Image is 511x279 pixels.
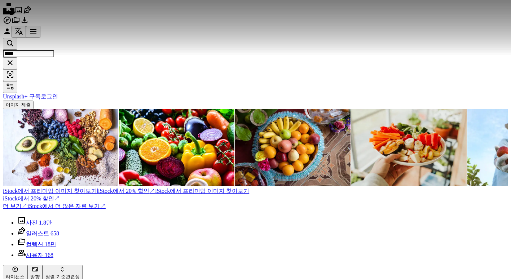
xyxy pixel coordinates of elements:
a: 사진 [14,9,23,15]
a: 홈 — Unsplash [3,9,14,15]
button: 삭제 [3,57,17,69]
span: 1.8만 [39,220,52,226]
span: 18만 [45,241,56,247]
button: 필터 [3,81,17,93]
a: iStock에서 프리미엄 이미지 찾아보기|iStock에서 20% 할인↗iStock에서 프리미엄 이미지 찾아보기iStock에서 20% 할인↗ [3,187,508,203]
span: 168 [45,252,53,258]
span: 더 보기 ↗ [3,203,27,209]
a: 더 보기↗iStock에서 더 많은 자료 보기↗ [3,203,106,209]
img: Fresh raw vegetables and fruits [119,109,234,186]
form: 사이트 전체에서 이미지 찾기 [3,38,508,81]
img: 나무 테이블에 다양한 색상의 야채, 과일, 콩류, 견과류 및 향신료 [3,109,118,186]
a: 로그인 / 가입 [3,31,12,37]
button: 시각적 검색 [3,69,17,81]
img: 장 건강에 좋은 생채소와 과일 마이크로바이옴 [351,109,467,186]
a: 일러스트 658 [17,230,59,236]
a: 다운로드 내역 [20,19,29,26]
a: 탐색 [3,19,12,26]
a: 일러스트 [23,9,32,15]
span: iStock에서 20% 할인 ↗ [3,188,155,194]
a: Unsplash+ 구독 [3,93,41,99]
button: 이미지 제출 [3,101,34,109]
a: 컬렉션 18만 [17,241,56,247]
span: 658 [50,230,59,236]
a: 사용자 168 [17,252,53,258]
button: 언어 [12,26,26,38]
a: 사진 1.8만 [17,220,52,226]
img: 남부 인도 힌두교 결혼식에서 pooja 동안 사용 된 은색 장식 트레이에 과일을 클로즈업. [235,109,351,186]
span: iStock에서 더 많은 자료 보기 ↗ [27,203,106,209]
a: 로그인 [41,93,58,99]
button: 메뉴 [26,26,40,38]
a: 컬렉션 [12,19,20,26]
span: iStock에서 프리미엄 이미지 찾아보기 | [3,188,98,194]
button: Unsplash 검색 [3,38,17,50]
